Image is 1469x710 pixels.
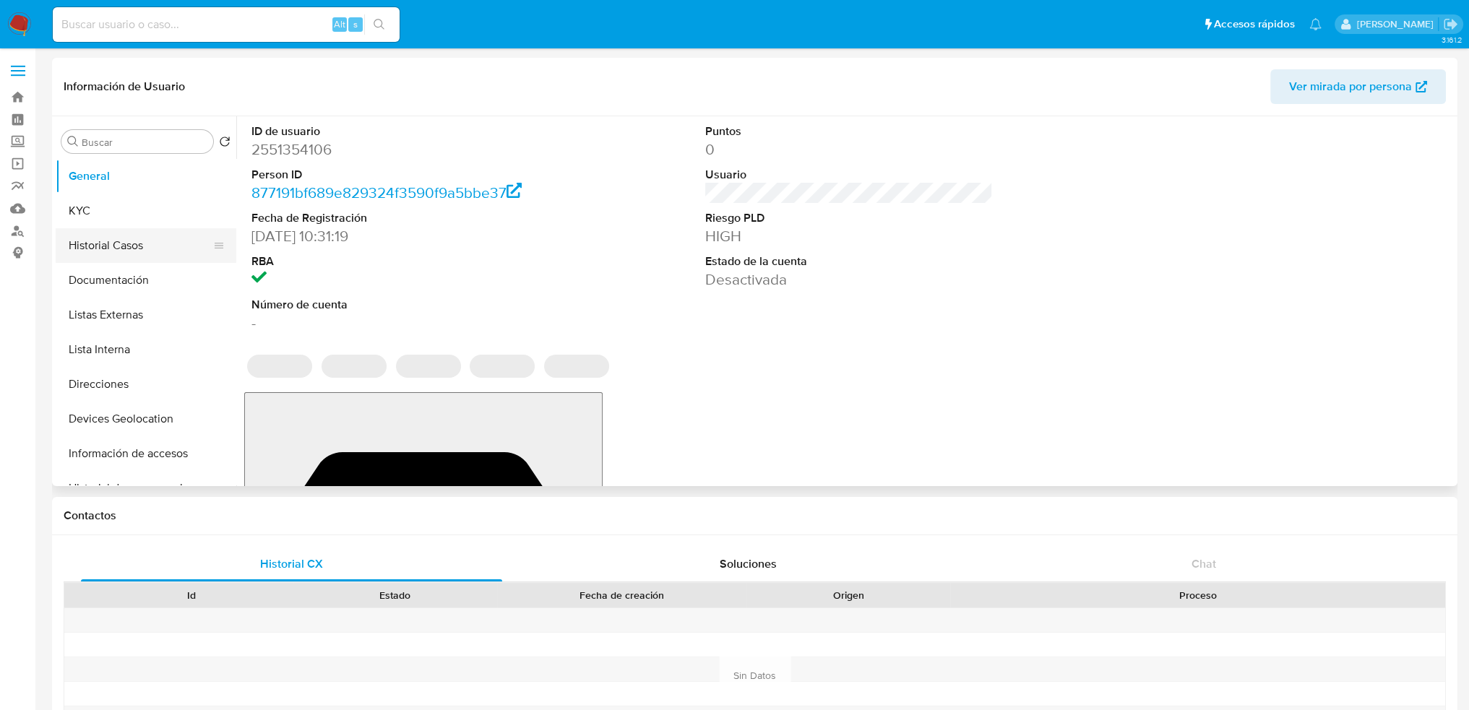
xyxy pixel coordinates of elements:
dt: Riesgo PLD [705,210,994,226]
a: Notificaciones [1309,18,1322,30]
dd: - [251,313,540,333]
button: General [56,159,236,194]
dt: Usuario [705,167,994,183]
dt: RBA [251,254,540,269]
button: Devices Geolocation [56,402,236,436]
button: search-icon [364,14,394,35]
a: 877191bf689e829324f3590f9a5bbe37 [251,182,522,203]
span: s [353,17,358,31]
div: Estado [303,588,487,602]
h1: Contactos [64,508,1446,523]
button: Buscar [67,136,79,147]
input: Buscar usuario o caso... [53,15,400,34]
dd: [DATE] 10:31:19 [251,226,540,246]
span: Ver mirada por persona [1289,69,1412,104]
button: Historial de conversaciones [56,471,236,506]
span: Chat [1192,555,1216,572]
button: Documentación [56,263,236,298]
button: Historial Casos [56,228,225,263]
dt: Fecha de Registración [251,210,540,226]
dd: Desactivada [705,269,994,290]
h1: Información de Usuario [64,79,185,94]
dt: Estado de la cuenta [705,254,994,269]
span: Alt [334,17,345,31]
span: Soluciones [719,555,776,572]
div: Id [100,588,283,602]
div: Origen [757,588,940,602]
dt: Puntos [705,124,994,139]
div: Fecha de creación [507,588,736,602]
input: Buscar [82,136,207,149]
button: Volver al orden por defecto [219,136,231,152]
button: Listas Externas [56,298,236,332]
button: Lista Interna [56,332,236,367]
dd: 0 [705,139,994,160]
button: Ver mirada por persona [1270,69,1446,104]
dt: Person ID [251,167,540,183]
dt: ID de usuario [251,124,540,139]
p: loui.hernandezrodriguez@mercadolibre.com.mx [1356,17,1438,31]
span: Historial CX [260,555,323,572]
div: Proceso [960,588,1435,602]
button: Información de accesos [56,436,236,471]
span: Accesos rápidos [1214,17,1295,32]
dd: 2551354106 [251,139,540,160]
button: Direcciones [56,367,236,402]
dd: HIGH [705,226,994,246]
a: Salir [1443,17,1458,32]
dt: Número de cuenta [251,297,540,313]
button: KYC [56,194,236,228]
